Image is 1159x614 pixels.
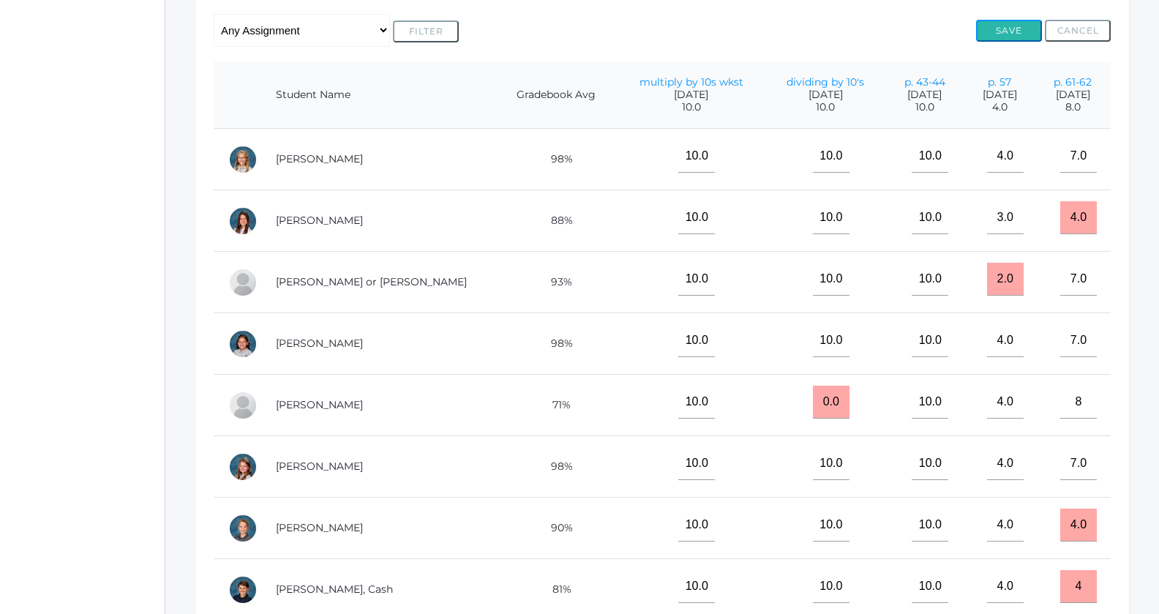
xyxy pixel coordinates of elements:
div: Esperanza Ewing [228,329,258,359]
a: [PERSON_NAME] [276,460,363,473]
div: Wyatt Ferris [228,391,258,420]
div: Thomas or Tom Cope [228,268,258,297]
a: [PERSON_NAME], Cash [276,583,393,596]
td: 71% [495,375,617,436]
div: Cash Kilian [228,575,258,604]
div: Paige Albanese [228,145,258,174]
a: [PERSON_NAME] or [PERSON_NAME] [276,275,467,288]
button: Filter [393,20,459,42]
span: 8.0 [1050,101,1096,113]
a: [PERSON_NAME] [276,152,363,165]
a: dividing by 10's [787,75,864,89]
td: 98% [495,436,617,498]
span: [DATE] [781,89,871,101]
span: 10.0 [900,101,949,113]
a: p. 57 [988,75,1011,89]
td: 90% [495,498,617,559]
td: 98% [495,313,617,375]
span: 4.0 [979,101,1021,113]
div: Grant Hein [228,514,258,543]
button: Save [976,20,1042,42]
a: p. 61-62 [1054,75,1092,89]
a: [PERSON_NAME] [276,337,363,350]
th: Student Name [261,61,495,129]
td: 93% [495,252,617,313]
a: [PERSON_NAME] [276,214,363,227]
span: [DATE] [631,89,751,101]
span: [DATE] [1050,89,1096,101]
span: [DATE] [979,89,1021,101]
button: Cancel [1045,20,1111,42]
div: Louisa Hamilton [228,452,258,482]
th: Gradebook Avg [495,61,617,129]
td: 88% [495,190,617,252]
span: [DATE] [900,89,949,101]
span: 10.0 [781,101,871,113]
a: p. 43-44 [904,75,945,89]
td: 98% [495,129,617,190]
span: 10.0 [631,101,751,113]
a: multiply by 10s wkst [639,75,743,89]
div: Grace Carpenter [228,206,258,236]
a: [PERSON_NAME] [276,521,363,534]
a: [PERSON_NAME] [276,398,363,411]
